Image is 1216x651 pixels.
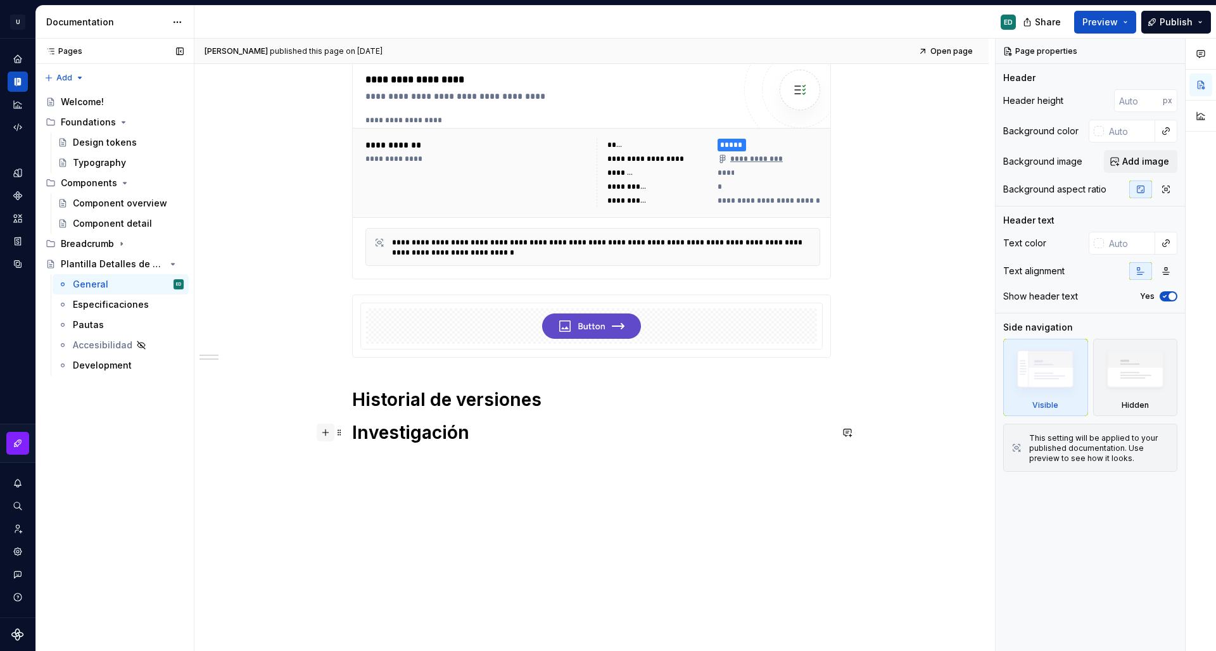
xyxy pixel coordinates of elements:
button: Add [41,69,88,87]
button: U [3,8,33,35]
div: General [73,278,108,291]
div: Accesibilidad [73,339,132,351]
div: Background aspect ratio [1003,183,1106,196]
a: Code automation [8,117,28,137]
div: Breadcrumb [41,234,189,254]
span: [PERSON_NAME] [205,46,268,56]
a: Home [8,49,28,69]
div: Foundations [41,112,189,132]
div: Text alignment [1003,265,1065,277]
a: Settings [8,541,28,562]
div: Components [61,177,117,189]
div: Development [73,359,132,372]
div: Design tokens [73,136,137,149]
a: GeneralED [53,274,189,294]
a: Storybook stories [8,231,28,251]
p: px [1163,96,1172,106]
div: Welcome! [61,96,104,108]
div: Background image [1003,155,1082,168]
a: Design tokens [8,163,28,183]
input: Auto [1104,232,1155,255]
input: Auto [1114,89,1163,112]
div: Documentation [46,16,166,28]
div: U [10,15,25,30]
a: Plantilla Detalles de Componente [41,254,189,274]
div: Page tree [41,92,189,376]
a: Documentation [8,72,28,92]
a: Component overview [53,193,189,213]
div: Side navigation [1003,321,1073,334]
a: Accesibilidad [53,335,189,355]
div: published this page on [DATE] [270,46,383,56]
div: Visible [1032,400,1058,410]
input: Auto [1104,120,1155,142]
div: Plantilla Detalles de Componente [61,258,165,270]
div: Text color [1003,237,1046,250]
div: ED [1004,17,1013,27]
div: Hidden [1122,400,1149,410]
a: Invite team [8,519,28,539]
div: This setting will be applied to your published documentation. Use preview to see how it looks. [1029,433,1169,464]
div: Background color [1003,125,1079,137]
div: Especificaciones [73,298,149,311]
a: Data sources [8,254,28,274]
div: ED [176,278,181,291]
div: Visible [1003,339,1088,416]
button: Add image [1104,150,1177,173]
span: Preview [1082,16,1118,28]
label: Yes [1140,291,1155,301]
div: Header [1003,72,1035,84]
div: Breadcrumb [61,237,114,250]
div: Header text [1003,214,1054,227]
div: Typography [73,156,126,169]
div: Pages [41,46,82,56]
span: Add [56,73,72,83]
span: Open page [930,46,973,56]
a: Open page [915,42,978,60]
button: Share [1016,11,1069,34]
a: Analytics [8,94,28,115]
svg: Supernova Logo [11,628,24,641]
button: Search ⌘K [8,496,28,516]
div: Pautas [73,319,104,331]
div: Component detail [73,217,152,230]
a: Design tokens [53,132,189,153]
a: Welcome! [41,92,189,112]
div: Header height [1003,94,1063,107]
div: Hidden [1093,339,1178,416]
div: Foundations [61,116,116,129]
a: Pautas [53,315,189,335]
h1: Historial de versiones [352,388,831,411]
button: Preview [1074,11,1136,34]
a: Development [53,355,189,376]
a: Components [8,186,28,206]
a: Component detail [53,213,189,234]
a: Assets [8,208,28,229]
span: Publish [1160,16,1193,28]
h1: Investigación [352,421,831,444]
span: Share [1035,16,1061,28]
a: Especificaciones [53,294,189,315]
div: Component overview [73,197,167,210]
button: Contact support [8,564,28,585]
div: Components [41,173,189,193]
span: Add image [1122,155,1169,168]
a: Typography [53,153,189,173]
div: Show header text [1003,290,1078,303]
button: Notifications [8,473,28,493]
button: Publish [1141,11,1211,34]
